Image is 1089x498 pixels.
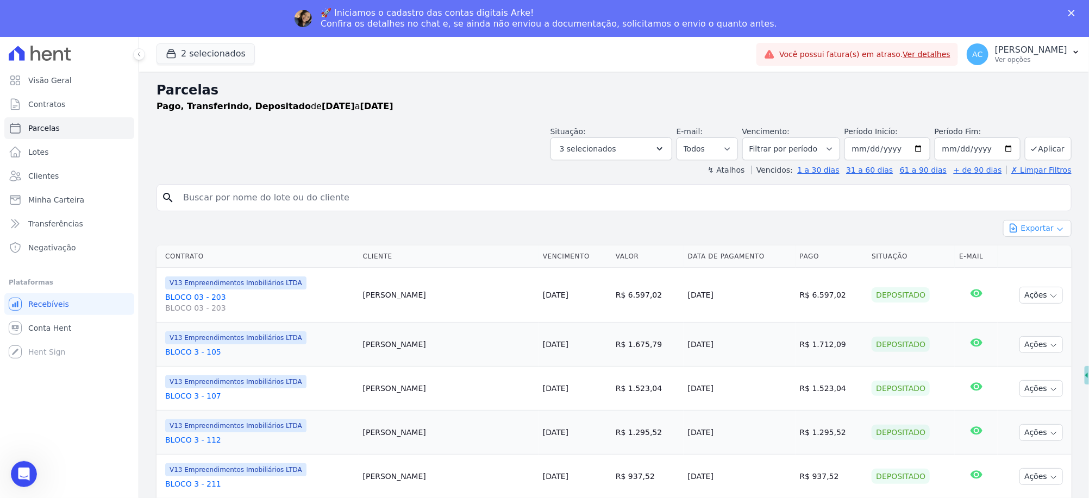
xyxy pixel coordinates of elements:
a: 61 a 90 dias [900,166,947,174]
span: Visão Geral [28,75,72,86]
h2: Parcelas [157,80,1072,100]
span: V13 Empreendimentos Imobiliários LTDA [165,419,306,432]
span: V13 Empreendimentos Imobiliários LTDA [165,331,306,344]
button: AC [PERSON_NAME] Ver opções [958,39,1089,70]
a: [DATE] [543,340,568,349]
i: search [161,191,174,204]
span: Clientes [28,171,59,181]
th: E-mail [955,245,998,268]
a: [DATE] [543,291,568,299]
td: R$ 6.597,02 [796,268,868,323]
td: R$ 1.295,52 [796,411,868,455]
img: Profile image for Adriane [295,10,312,27]
td: R$ 6.597,02 [611,268,684,323]
a: + de 90 dias [954,166,1002,174]
a: BLOCO 3 - 211 [165,478,354,489]
a: Parcelas [4,117,134,139]
td: [DATE] [684,367,796,411]
a: Minha Carteira [4,189,134,211]
span: Contratos [28,99,65,110]
span: Transferências [28,218,83,229]
input: Buscar por nome do lote ou do cliente [177,187,1067,209]
label: Período Inicío: [844,127,898,136]
div: Plataformas [9,276,130,289]
a: BLOCO 3 - 105 [165,346,354,357]
a: [DATE] [543,472,568,481]
a: [DATE] [543,428,568,437]
a: [DATE] [543,384,568,393]
iframe: Intercom live chat [11,461,37,487]
td: [DATE] [684,411,796,455]
a: Visão Geral [4,70,134,91]
th: Cliente [359,245,539,268]
a: 1 a 30 dias [798,166,840,174]
label: Situação: [550,127,586,136]
button: 2 selecionados [157,43,255,64]
button: Ações [1019,468,1063,485]
td: [PERSON_NAME] [359,268,539,323]
label: Período Fim: [935,126,1021,137]
button: 3 selecionados [550,137,672,160]
span: Lotes [28,147,49,157]
button: Ações [1019,336,1063,353]
strong: Pago, Transferindo, Depositado [157,101,311,111]
td: R$ 1.712,09 [796,323,868,367]
strong: [DATE] [360,101,393,111]
button: Ações [1019,380,1063,397]
p: [PERSON_NAME] [995,45,1067,55]
button: Exportar [1003,220,1072,237]
th: Pago [796,245,868,268]
div: Depositado [872,469,930,484]
span: Minha Carteira [28,194,84,205]
a: Recebíveis [4,293,134,315]
button: Aplicar [1025,137,1072,160]
a: Lotes [4,141,134,163]
a: Clientes [4,165,134,187]
td: [PERSON_NAME] [359,367,539,411]
td: [PERSON_NAME] [359,411,539,455]
a: BLOCO 03 - 203BLOCO 03 - 203 [165,292,354,313]
label: E-mail: [677,127,703,136]
td: [DATE] [684,323,796,367]
td: R$ 1.523,04 [611,367,684,411]
span: Conta Hent [28,323,71,333]
a: Ver detalhes [903,50,951,59]
span: AC [973,51,983,58]
div: Depositado [872,287,930,302]
div: Depositado [872,425,930,440]
td: R$ 1.675,79 [611,323,684,367]
span: Negativação [28,242,76,253]
th: Valor [611,245,684,268]
a: BLOCO 3 - 107 [165,390,354,401]
th: Data de Pagamento [684,245,796,268]
div: 🚀 Iniciamos o cadastro das contas digitais Arke! Confira os detalhes no chat e, se ainda não envi... [321,8,777,29]
a: Transferências [4,213,134,235]
span: V13 Empreendimentos Imobiliários LTDA [165,375,306,388]
button: Ações [1019,287,1063,304]
a: Contratos [4,93,134,115]
div: Depositado [872,381,930,396]
label: Vencidos: [752,166,793,174]
span: Parcelas [28,123,60,134]
p: de a [157,100,393,113]
strong: [DATE] [322,101,355,111]
td: R$ 1.295,52 [611,411,684,455]
span: BLOCO 03 - 203 [165,302,354,313]
label: Vencimento: [742,127,790,136]
a: BLOCO 3 - 112 [165,434,354,445]
div: Depositado [872,337,930,352]
p: Ver opções [995,55,1067,64]
span: Recebíveis [28,299,69,310]
span: V13 Empreendimentos Imobiliários LTDA [165,463,306,476]
span: 3 selecionados [560,142,616,155]
td: [DATE] [684,268,796,323]
a: Negativação [4,237,134,259]
th: Contrato [157,245,359,268]
button: Ações [1019,424,1063,441]
a: Conta Hent [4,317,134,339]
td: [PERSON_NAME] [359,323,539,367]
a: 31 a 60 dias [846,166,893,174]
th: Situação [867,245,955,268]
th: Vencimento [539,245,611,268]
label: ↯ Atalhos [708,166,744,174]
